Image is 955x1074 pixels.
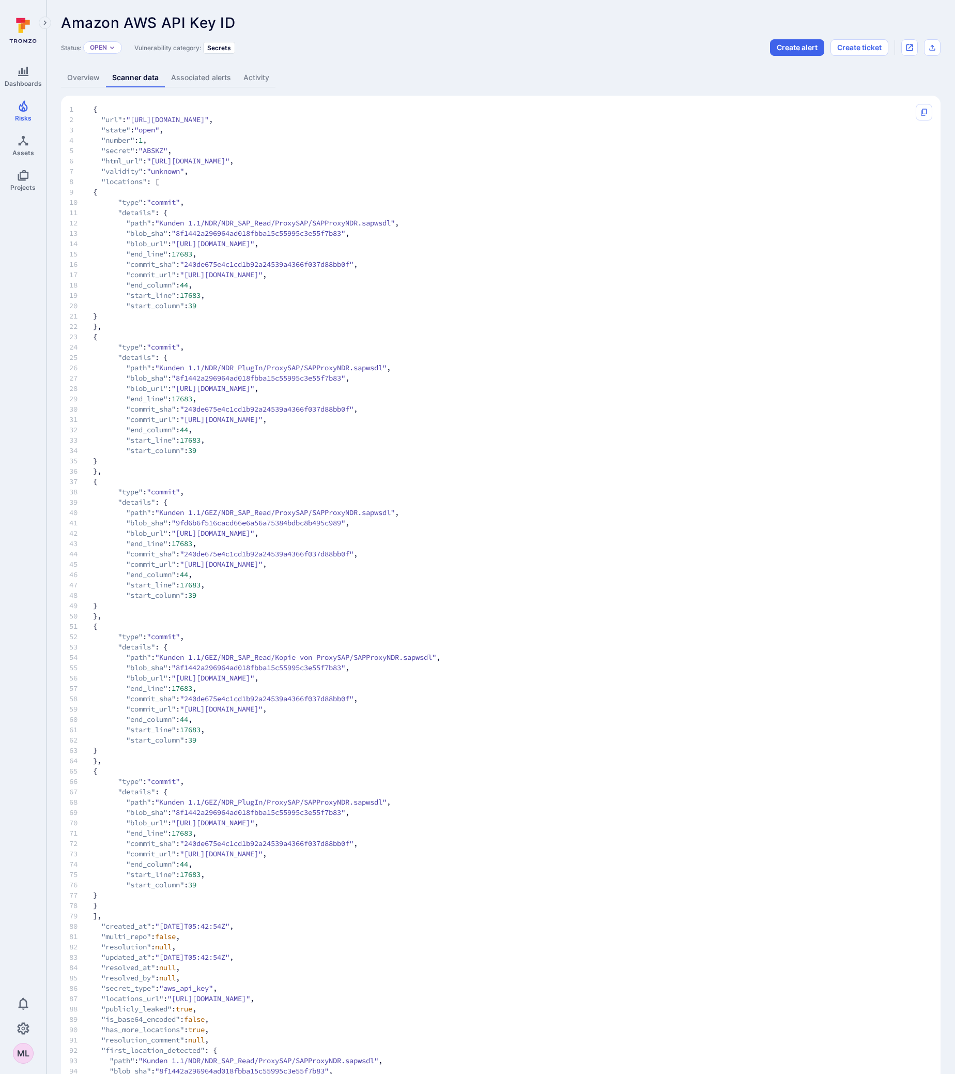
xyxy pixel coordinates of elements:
span: 6 [69,156,93,166]
span: : [176,714,180,724]
span: , [345,662,349,673]
div: Martin Löwenberg [13,1043,34,1064]
span: : [167,394,172,404]
span: : { [155,642,167,652]
span: "details" [118,352,155,362]
span: "[URL][DOMAIN_NAME]" [180,269,263,280]
span: 65 [69,766,93,776]
span: "details" [118,642,155,652]
span: Status: [61,44,81,52]
span: : [134,135,138,145]
span: , [180,487,184,497]
span: "end_line" [126,249,167,259]
span: 25 [69,352,93,362]
span: "commit_url" [126,414,176,425]
span: : [176,693,180,704]
span: "[URL][DOMAIN_NAME]" [180,414,263,425]
span: "[URL][DOMAIN_NAME]" [126,114,209,125]
span: : [176,259,180,269]
span: Dashboards [5,80,42,87]
a: Overview [61,68,106,87]
span: "commit" [147,631,180,642]
span: 56 [69,673,93,683]
a: Scanner data [106,68,165,87]
span: 53 [69,642,93,652]
span: : [167,228,172,238]
span: : { [155,352,167,362]
span: 44 [69,549,93,559]
span: , [395,507,399,518]
span: 36 [69,466,93,476]
span: "[URL][DOMAIN_NAME]" [180,704,263,714]
span: "type" [118,487,143,497]
span: "[URL][DOMAIN_NAME]" [172,238,254,249]
span: : [122,114,126,125]
span: { [69,187,440,197]
span: 12 [69,218,93,228]
span: 29 [69,394,93,404]
span: "240de675e4c1cd1b92a24539a4366f037d88bb0f" [180,259,353,269]
span: , [192,394,196,404]
span: : [167,518,172,528]
span: 8 [69,176,93,187]
span: "blob_sha" [126,662,167,673]
span: , [188,280,192,290]
span: : [176,724,180,735]
span: , [180,342,184,352]
span: 11 [69,207,93,218]
span: 19 [69,290,93,300]
span: "commit" [147,776,180,786]
span: }, [69,611,440,621]
span: : [167,528,172,538]
span: , [180,631,184,642]
span: : [184,300,188,311]
span: "end_column" [126,569,176,580]
span: Assets [12,149,34,157]
span: "blob_sha" [126,228,167,238]
a: Associated alerts [165,68,237,87]
span: "commit_url" [126,704,176,714]
span: 20 [69,300,93,311]
span: , [192,538,196,549]
span: 35 [69,456,93,466]
span: } [69,600,440,611]
span: "[URL][DOMAIN_NAME]" [147,156,229,166]
span: : [176,549,180,559]
span: 17683 [172,249,192,259]
span: "8f1442a296964ad018fbba15c55995c3e55f7b83" [172,228,345,238]
span: 26 [69,362,93,373]
span: "end_line" [126,394,167,404]
span: 34 [69,445,93,456]
a: Activity [237,68,275,87]
span: "[URL][DOMAIN_NAME]" [172,673,254,683]
span: }, [69,466,440,476]
span: "number" [101,135,134,145]
span: , [254,238,258,249]
span: : [ [147,176,159,187]
span: "unknown" [147,166,184,176]
span: "240de675e4c1cd1b92a24539a4366f037d88bb0f" [180,549,353,559]
span: 52 [69,631,93,642]
span: "9fd6b6f516cacd66e6a56a75384bdbc8b495c989" [172,518,345,528]
span: , [188,569,192,580]
div: Export as CSV [924,39,941,56]
span: , [201,724,205,735]
span: : [176,290,180,300]
span: 17683 [180,724,201,735]
span: : [143,156,147,166]
span: "blob_sha" [126,373,167,383]
span: , [180,776,184,786]
span: : [167,238,172,249]
span: { [69,621,440,631]
span: 24 [69,342,93,352]
div: Vulnerability tabs [61,68,941,87]
span: : [167,249,172,259]
span: , [209,114,213,125]
span: 39 [188,735,196,745]
span: 59 [69,704,93,714]
span: 10 [69,197,93,207]
span: 44 [180,425,188,435]
span: "details" [118,497,155,507]
span: 38 [69,487,93,497]
span: "blob_url" [126,673,167,683]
